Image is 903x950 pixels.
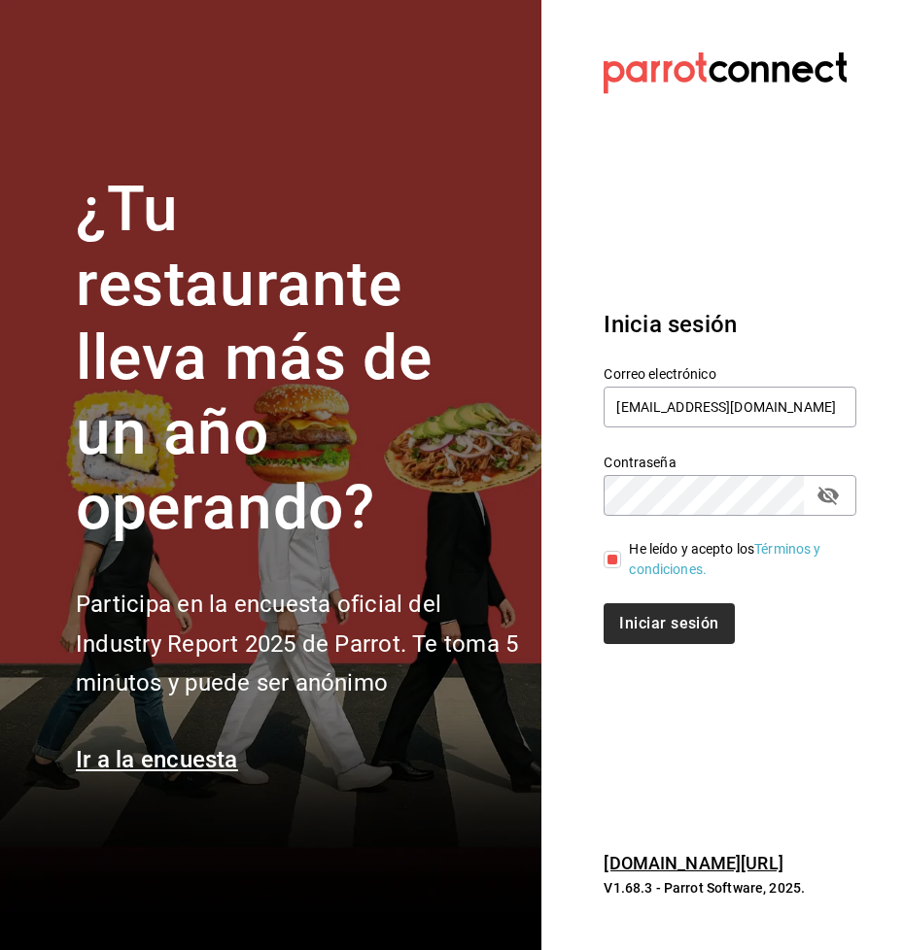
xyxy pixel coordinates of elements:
label: Correo electrónico [604,366,856,380]
p: V1.68.3 - Parrot Software, 2025. [604,878,856,898]
div: He leído y acepto los [629,539,841,580]
a: Ir a la encuesta [76,746,238,773]
button: Iniciar sesión [604,603,734,644]
label: Contraseña [604,455,856,468]
h2: Participa en la encuesta oficial del Industry Report 2025 de Parrot. Te toma 5 minutos y puede se... [76,585,518,703]
h1: ¿Tu restaurante lleva más de un año operando? [76,173,518,546]
button: passwordField [812,479,845,512]
a: [DOMAIN_NAME][URL] [604,853,782,873]
h3: Inicia sesión [604,307,856,342]
input: Ingresa tu correo electrónico [604,387,856,427]
a: Términos y condiciones. [629,541,820,577]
